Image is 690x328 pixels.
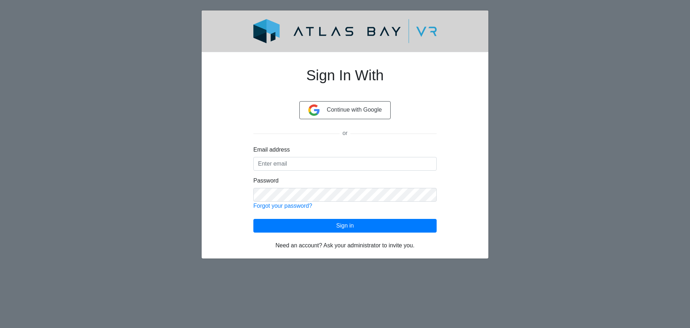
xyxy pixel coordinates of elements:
img: logo [236,19,454,43]
button: Sign in [253,219,437,233]
label: Email address [253,145,290,154]
label: Password [253,176,279,185]
a: Forgot your password? [253,203,312,209]
span: or [340,130,350,136]
span: Continue with Google [327,107,382,113]
span: Need an account? Ask your administrator to invite you. [276,242,415,248]
button: Continue with Google [299,101,391,119]
input: Enter email [253,157,437,171]
h1: Sign In With [253,58,437,101]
